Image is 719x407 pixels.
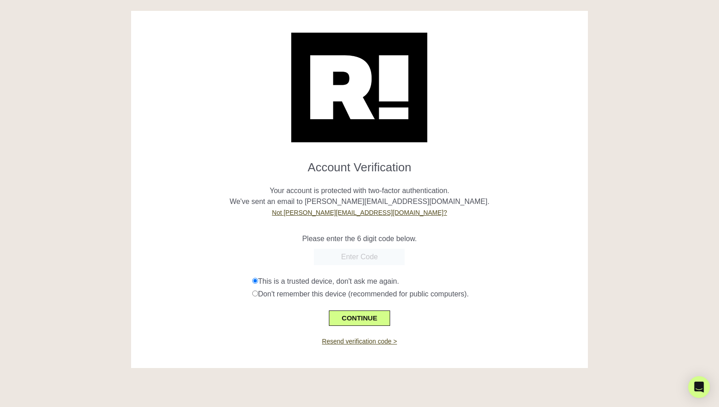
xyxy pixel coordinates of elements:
div: Don't remember this device (recommended for public computers). [252,289,581,300]
h1: Account Verification [138,153,581,174]
a: Not [PERSON_NAME][EMAIL_ADDRESS][DOMAIN_NAME]? [272,209,447,216]
p: Your account is protected with two-factor authentication. We've sent an email to [PERSON_NAME][EM... [138,174,581,218]
div: This is a trusted device, don't ask me again. [252,276,581,287]
img: Retention.com [291,33,427,142]
div: Open Intercom Messenger [688,376,710,398]
a: Resend verification code > [322,338,397,345]
p: Please enter the 6 digit code below. [138,233,581,244]
button: CONTINUE [329,310,390,326]
input: Enter Code [314,249,405,265]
